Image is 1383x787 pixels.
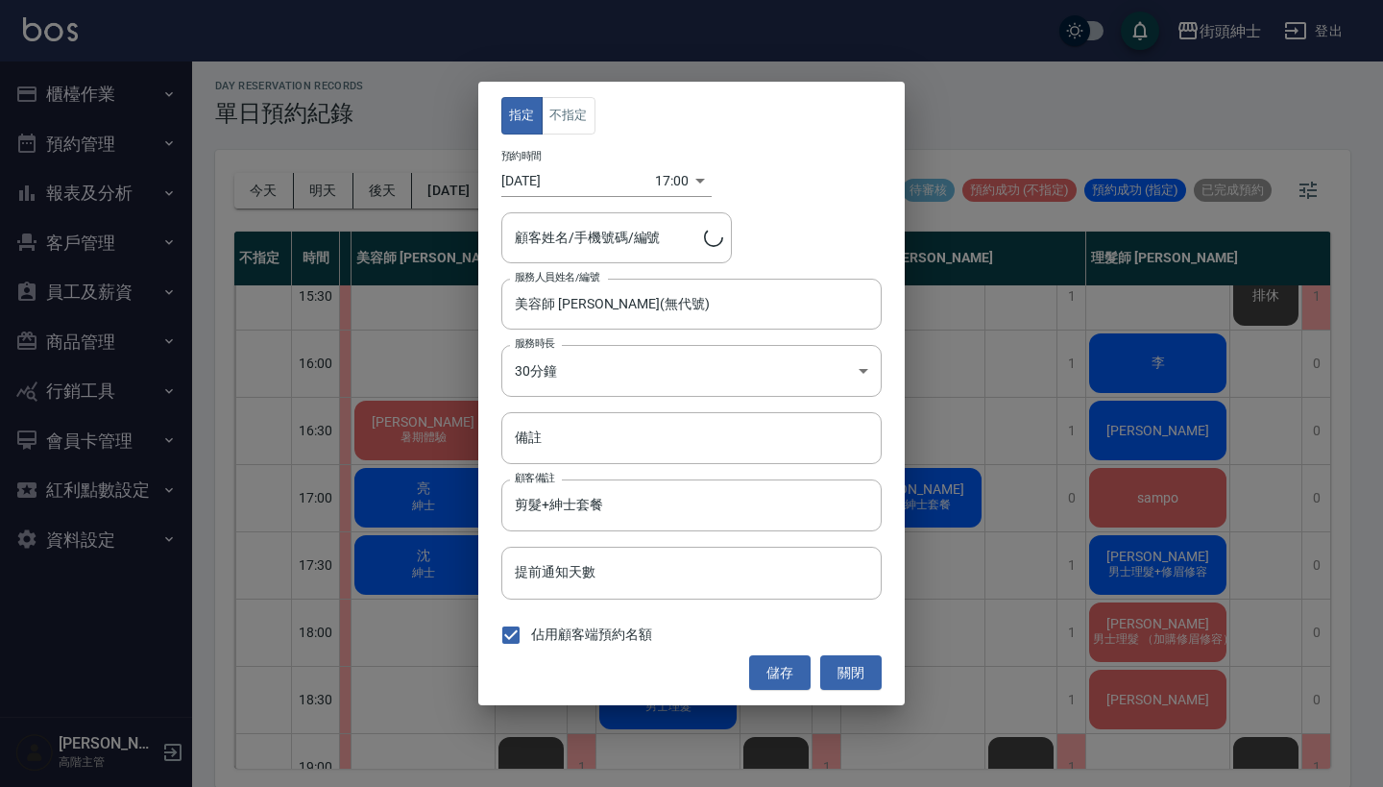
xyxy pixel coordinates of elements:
[501,345,882,397] div: 30分鐘
[501,148,542,162] label: 預約時間
[515,471,555,485] label: 顧客備註
[655,165,689,197] div: 17:00
[515,270,599,284] label: 服務人員姓名/編號
[501,165,655,197] input: Choose date, selected date is 2025-09-18
[501,97,543,135] button: 指定
[531,625,652,645] span: 佔用顧客端預約名額
[820,655,882,691] button: 關閉
[515,336,555,351] label: 服務時長
[542,97,595,135] button: 不指定
[749,655,811,691] button: 儲存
